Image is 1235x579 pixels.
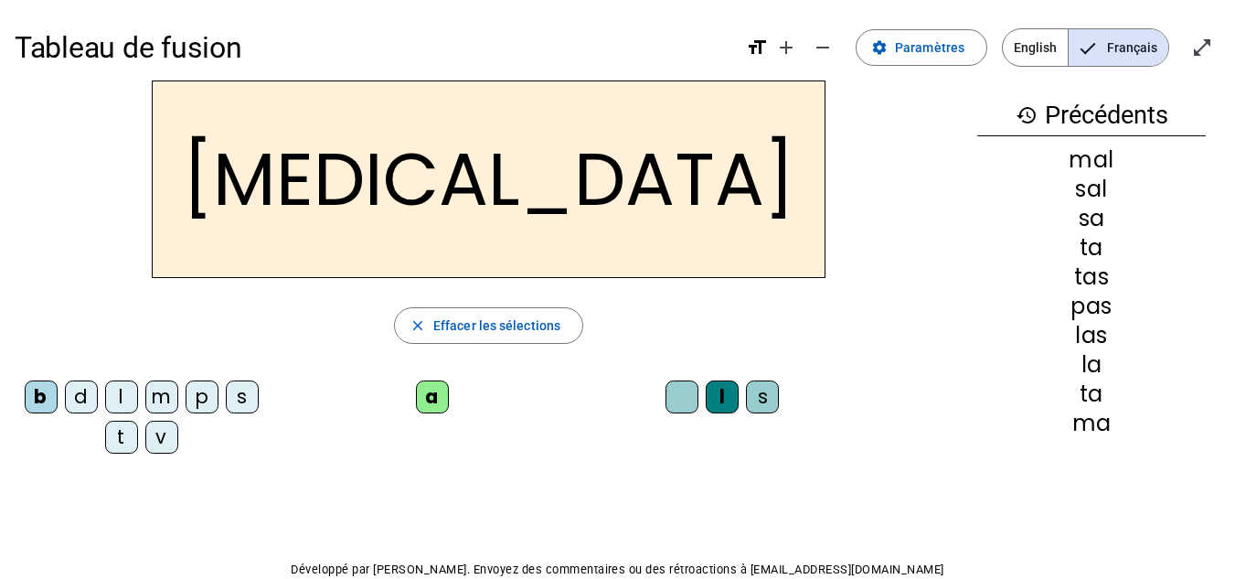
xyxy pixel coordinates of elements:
mat-button-toggle-group: Language selection [1002,28,1169,67]
div: ma [977,413,1206,434]
mat-icon: close [410,317,426,334]
mat-icon: settings [871,39,888,56]
button: Effacer les sélections [394,307,583,344]
div: t [105,421,138,454]
div: ta [977,383,1206,405]
div: s [226,381,259,413]
div: v [145,421,178,454]
h1: Tableau de fusion [15,18,731,77]
div: las [977,325,1206,347]
span: Français [1069,29,1168,66]
button: Diminuer la taille de la police [804,29,841,66]
div: l [105,381,138,413]
span: Effacer les sélections [433,315,560,337]
div: sal [977,178,1206,200]
div: la [977,354,1206,376]
div: ta [977,237,1206,259]
div: tas [977,266,1206,288]
mat-icon: open_in_full [1191,37,1213,59]
div: l [706,381,739,413]
span: Paramètres [895,37,964,59]
div: pas [977,295,1206,317]
div: b [25,381,58,413]
mat-icon: history [1016,104,1038,126]
button: Augmenter la taille de la police [768,29,804,66]
h3: Précédents [977,95,1206,136]
mat-icon: format_size [746,37,768,59]
div: d [65,381,98,413]
div: m [145,381,178,413]
mat-icon: remove [812,37,834,59]
h2: [MEDICAL_DATA] [152,80,825,278]
button: Entrer en plein écran [1184,29,1220,66]
div: sa [977,208,1206,230]
button: Paramètres [856,29,987,66]
div: p [186,381,218,413]
div: a [416,381,449,413]
div: mal [977,149,1206,171]
div: s [746,381,779,413]
span: English [1003,29,1068,66]
mat-icon: add [775,37,797,59]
